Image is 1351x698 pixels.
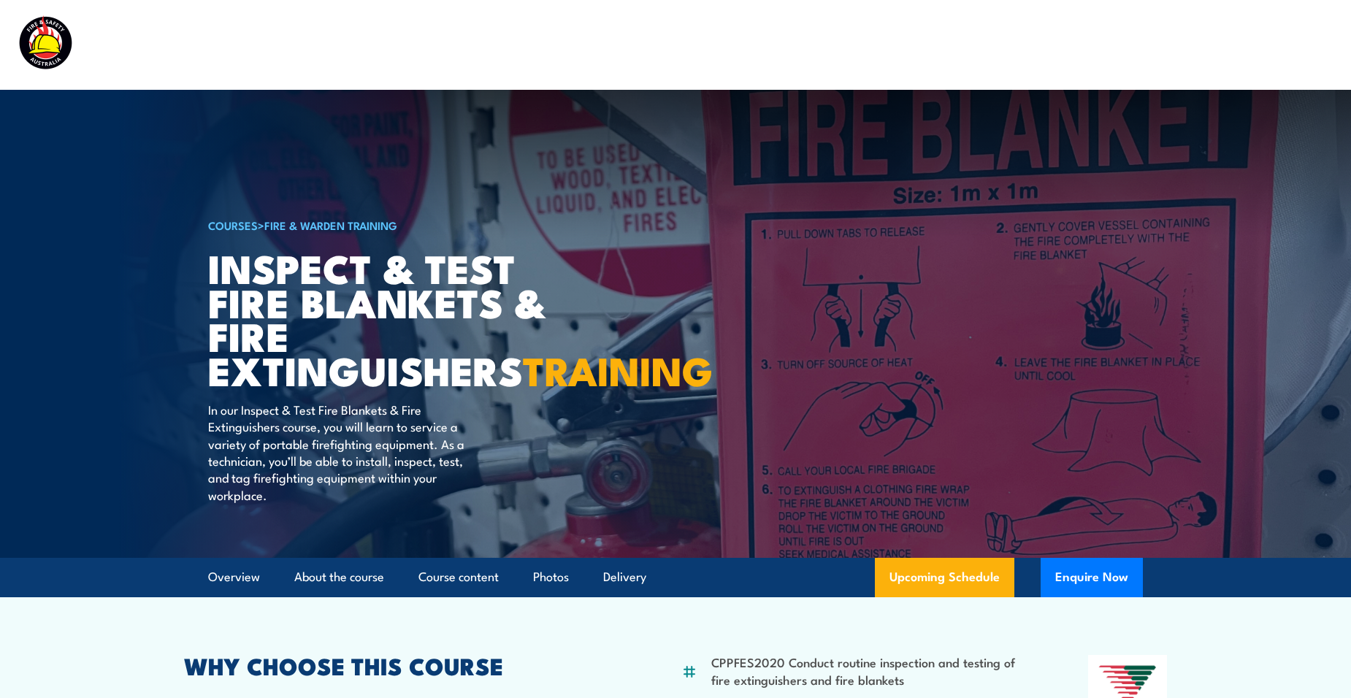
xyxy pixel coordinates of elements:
[1236,26,1282,64] a: Contact
[603,558,646,597] a: Delivery
[636,26,733,64] a: Course Calendar
[208,558,260,597] a: Overview
[1122,26,1204,64] a: Learner Portal
[264,217,397,233] a: Fire & Warden Training
[208,250,569,387] h1: Inspect & Test Fire Blankets & Fire Extinguishers
[765,26,939,64] a: Emergency Response Services
[208,217,258,233] a: COURSES
[208,216,569,234] h6: >
[1057,26,1090,64] a: News
[875,558,1014,597] a: Upcoming Schedule
[294,558,384,597] a: About the course
[558,26,604,64] a: Courses
[184,655,611,675] h2: WHY CHOOSE THIS COURSE
[523,339,713,399] strong: TRAINING
[711,653,1017,688] li: CPPFES2020 Conduct routine inspection and testing of fire extinguishers and fire blankets
[418,558,499,597] a: Course content
[533,558,569,597] a: Photos
[971,26,1025,64] a: About Us
[1041,558,1143,597] button: Enquire Now
[208,401,475,503] p: In our Inspect & Test Fire Blankets & Fire Extinguishers course, you will learn to service a vari...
